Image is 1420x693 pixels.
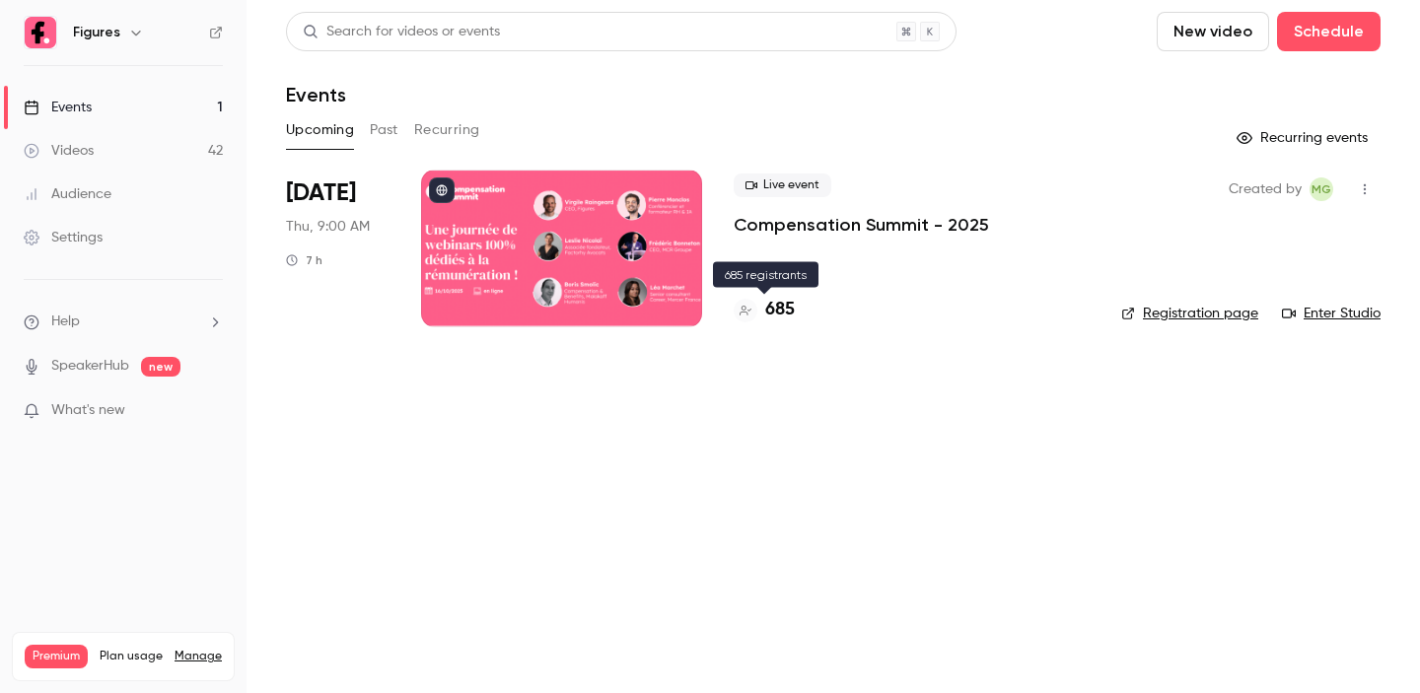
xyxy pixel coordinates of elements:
[303,22,500,42] div: Search for videos or events
[25,645,88,668] span: Premium
[734,297,795,323] a: 685
[286,252,322,268] div: 7 h
[1310,177,1333,201] span: Mégane Gateau
[141,357,180,377] span: new
[24,184,111,204] div: Audience
[1282,304,1381,323] a: Enter Studio
[734,173,831,197] span: Live event
[24,141,94,161] div: Videos
[734,213,989,237] a: Compensation Summit - 2025
[370,114,398,146] button: Past
[1277,12,1381,51] button: Schedule
[51,400,125,421] span: What's new
[1228,122,1381,154] button: Recurring events
[25,17,56,48] img: Figures
[24,312,223,332] li: help-dropdown-opener
[73,23,120,42] h6: Figures
[286,83,346,106] h1: Events
[51,356,129,377] a: SpeakerHub
[51,312,80,332] span: Help
[1121,304,1258,323] a: Registration page
[414,114,480,146] button: Recurring
[286,114,354,146] button: Upcoming
[24,98,92,117] div: Events
[24,228,103,247] div: Settings
[286,170,390,327] div: Oct 16 Thu, 9:00 AM (Europe/Paris)
[765,297,795,323] h4: 685
[286,177,356,209] span: [DATE]
[286,217,370,237] span: Thu, 9:00 AM
[100,649,163,664] span: Plan usage
[199,402,223,420] iframe: Noticeable Trigger
[1312,177,1331,201] span: MG
[1229,177,1302,201] span: Created by
[1157,12,1269,51] button: New video
[175,649,222,664] a: Manage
